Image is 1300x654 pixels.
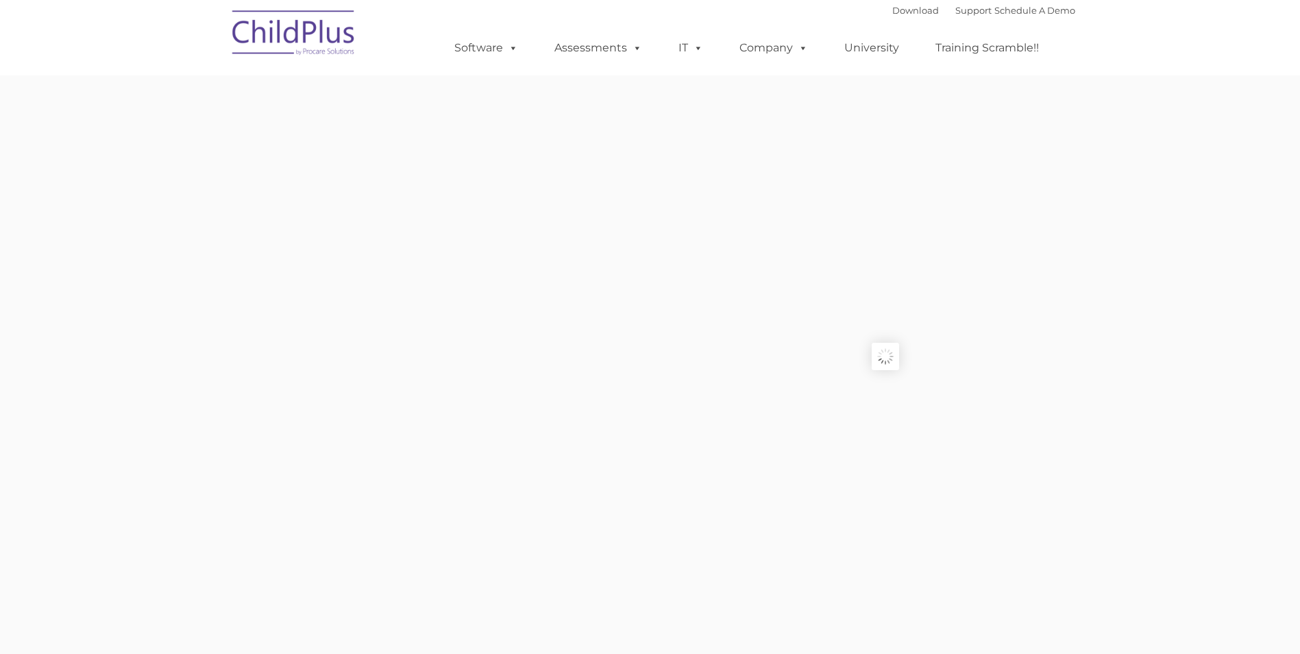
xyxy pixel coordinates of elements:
[541,34,656,62] a: Assessments
[441,34,532,62] a: Software
[994,5,1075,16] a: Schedule A Demo
[892,5,939,16] a: Download
[892,5,1075,16] font: |
[726,34,822,62] a: Company
[955,5,992,16] a: Support
[831,34,913,62] a: University
[922,34,1053,62] a: Training Scramble!!
[225,1,363,69] img: ChildPlus by Procare Solutions
[665,34,717,62] a: IT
